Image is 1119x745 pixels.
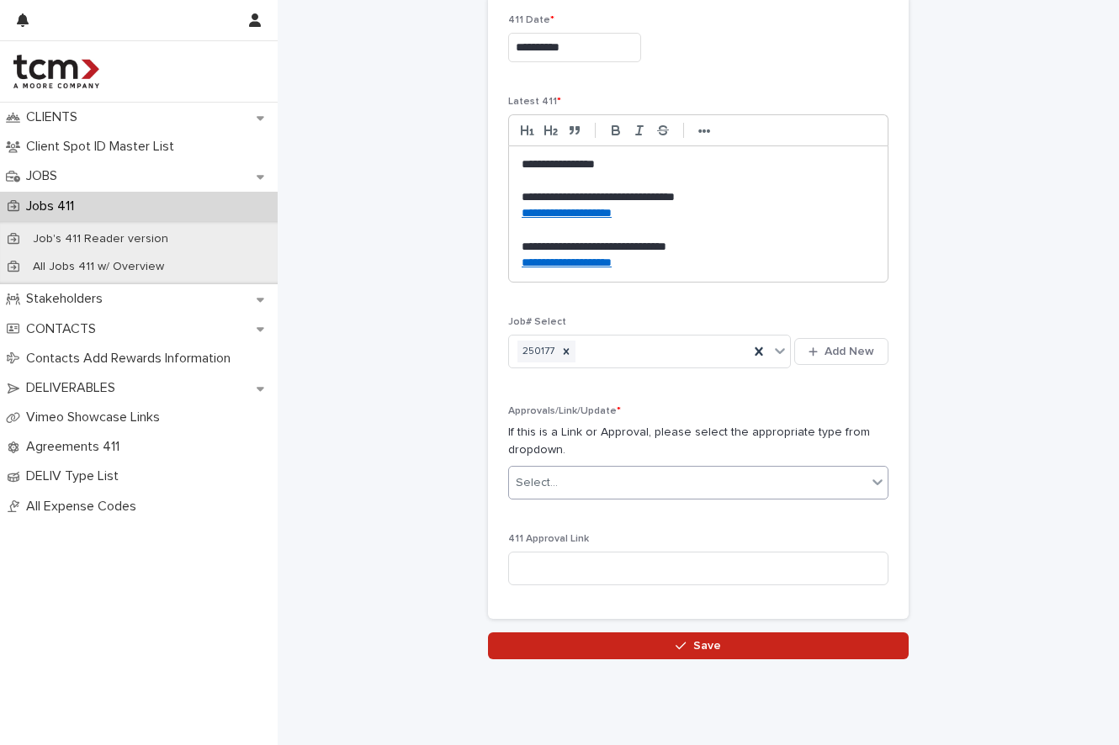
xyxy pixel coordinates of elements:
[19,168,71,184] p: JOBS
[693,640,721,652] span: Save
[19,380,129,396] p: DELIVERABLES
[19,260,178,274] p: All Jobs 411 w/ Overview
[19,468,132,484] p: DELIV Type List
[19,198,88,214] p: Jobs 411
[698,124,711,138] strong: •••
[517,341,557,363] div: 250177
[794,338,888,365] button: Add New
[19,439,133,455] p: Agreements 411
[825,346,874,357] span: Add New
[508,406,621,416] span: Approvals/Link/Update
[516,474,558,492] div: Select...
[19,291,116,307] p: Stakeholders
[508,15,554,25] span: 411 Date
[508,424,888,459] p: If this is a Link or Approval, please select the appropriate type from dropdown.
[19,351,244,367] p: Contacts Add Rewards Information
[19,409,173,425] p: Vimeo Showcase Links
[19,321,109,337] p: CONTACTS
[508,97,561,107] span: Latest 411
[19,109,91,125] p: CLIENTS
[19,499,150,515] p: All Expense Codes
[19,232,182,246] p: Job's 411 Reader version
[488,632,909,659] button: Save
[13,55,99,88] img: 4hMmSqQkux38exxPVZHQ
[19,139,188,155] p: Client Spot ID Master List
[508,534,589,544] span: 411 Approval Link
[508,317,566,327] span: Job# Select
[692,120,716,140] button: •••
